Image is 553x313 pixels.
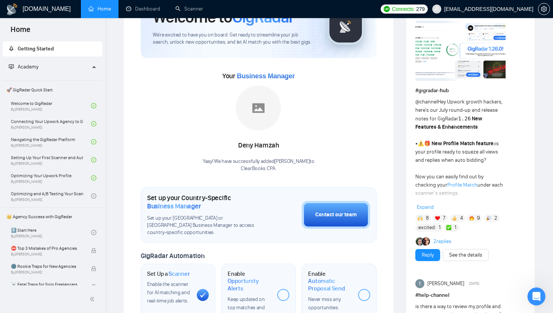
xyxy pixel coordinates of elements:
[435,216,440,221] img: ❤️
[392,5,415,13] span: Connects:
[427,280,464,288] span: [PERSON_NAME]
[147,281,190,304] span: Enable the scanner for AI matching and real-time job alerts.
[91,230,96,235] span: check-circle
[11,152,91,168] a: Setting Up Your First Scanner and Auto-BidderBy[PERSON_NAME]
[228,270,271,292] h1: Enable
[538,6,550,12] a: setting
[91,157,96,163] span: check-circle
[433,238,451,245] a: 2replies
[302,201,370,229] button: Contact our team
[222,72,295,80] span: Your
[147,215,264,236] span: Set up your [GEOGRAPHIC_DATA] or [GEOGRAPHIC_DATA] Business Manager to access country-specific op...
[11,263,83,270] span: 🌚 Rookie Traps for New Agencies
[90,295,97,303] span: double-left
[443,214,445,222] span: 7
[486,216,491,221] img: 🎉
[477,214,480,222] span: 9
[415,249,440,261] button: Reply
[18,64,38,70] span: Academy
[415,279,424,288] img: Taylor Allen
[494,214,497,222] span: 2
[417,204,434,210] span: Expand
[415,21,506,81] img: F09AC4U7ATU-image.png
[315,211,357,219] div: Contact our team
[236,85,281,131] img: placeholder.png
[11,245,83,252] span: ⛔ Top 3 Mistakes of Pro Agencies
[11,97,91,114] a: Welcome to GigRadarBy[PERSON_NAME]
[11,252,83,257] span: By [PERSON_NAME]
[91,121,96,126] span: check-circle
[431,140,495,147] strong: New Profile Match feature:
[91,266,96,271] span: lock
[458,115,471,122] code: 1.26
[449,251,482,259] a: See the details
[452,216,457,221] img: 👍
[527,287,545,305] iframe: Intercom live chat
[443,249,489,261] button: See the details
[6,3,18,15] img: logo
[153,32,315,46] span: We're excited to have you on board. Get ready to streamline your job search, unlock new opportuni...
[418,216,423,221] img: 🙌
[447,182,477,188] a: Profile Match
[169,270,190,278] span: Scanner
[422,251,434,259] a: Reply
[308,270,352,292] h1: Enable
[9,46,14,51] span: rocket
[91,139,96,144] span: check-circle
[147,194,264,210] h1: Set up your Country-Specific
[228,277,271,292] span: Opportunity Alerts
[5,24,36,40] span: Home
[126,6,160,12] a: dashboardDashboard
[237,72,295,80] span: Business Manager
[308,277,352,292] span: Automatic Proposal Send
[91,284,96,289] span: lock
[18,46,54,52] span: Getting Started
[3,41,102,56] li: Getting Started
[454,224,456,231] span: 1
[538,6,550,12] span: setting
[141,252,204,260] span: GigRadar Automation
[11,270,83,275] span: By [PERSON_NAME]
[415,291,526,299] h1: # help-channel
[446,225,451,230] img: ✅
[417,223,436,232] span: :excited:
[91,248,96,253] span: lock
[91,175,96,181] span: check-circle
[308,296,340,311] span: Never miss any opportunities.
[175,6,203,12] a: searchScanner
[11,224,91,241] a: 1️⃣ Start HereBy[PERSON_NAME]
[88,6,111,12] a: homeHome
[11,281,83,288] span: ☠️ Fatal Traps for Solo Freelancers
[91,193,96,199] span: check-circle
[11,170,91,186] a: Optimizing Your Upwork ProfileBy[PERSON_NAME]
[416,237,424,246] img: Alex B
[434,6,439,12] span: user
[147,202,201,210] span: Business Manager
[11,188,91,204] a: Optimizing and A/B Testing Your Scanner for Better ResultsBy[PERSON_NAME]
[426,214,429,222] span: 8
[9,64,14,69] span: fund-projection-screen
[203,139,314,152] div: Deny Hamzah
[439,224,441,231] span: 1
[424,140,430,147] span: 🎁
[384,6,390,12] img: upwork-logo.png
[460,214,463,222] span: 4
[416,5,424,13] span: 279
[327,8,365,45] img: gigradar-logo.png
[3,82,102,97] span: 🚀 GigRadar Quick Start
[538,3,550,15] button: setting
[11,115,91,132] a: Connecting Your Upwork Agency to GigRadarBy[PERSON_NAME]
[3,209,102,224] span: 👑 Agency Success with GigRadar
[203,165,314,172] p: ClearBooks CPA .
[91,103,96,108] span: check-circle
[11,134,91,150] a: Navigating the GigRadar PlatformBy[PERSON_NAME]
[415,87,526,95] h1: # gigradar-hub
[147,270,190,278] h1: Set Up a
[203,158,314,172] div: Yaay! We have successfully added [PERSON_NAME] to
[415,99,438,105] span: @channel
[418,140,424,147] span: ⚠️
[469,280,479,287] span: [DATE]
[469,216,474,221] img: 🔥
[9,64,38,70] span: Academy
